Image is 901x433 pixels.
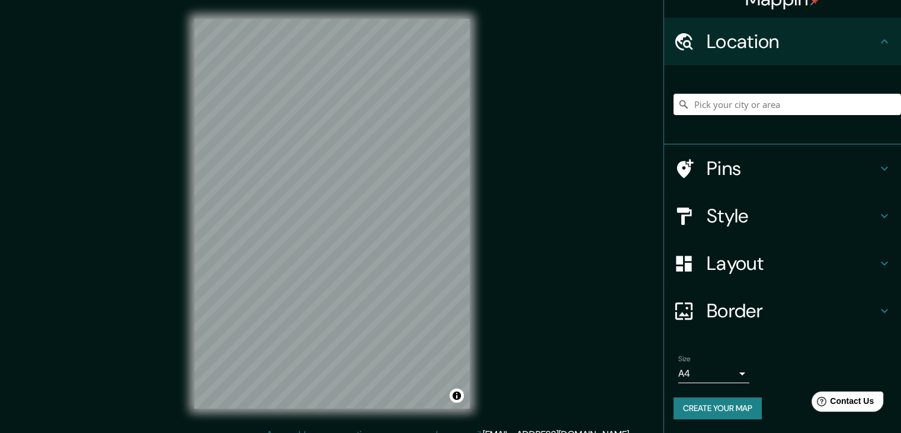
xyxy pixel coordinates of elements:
button: Toggle attribution [450,389,464,403]
button: Create your map [674,397,762,419]
h4: Location [707,30,877,53]
div: A4 [678,364,749,383]
h4: Pins [707,157,877,180]
div: Style [664,192,901,240]
div: Layout [664,240,901,287]
div: Border [664,287,901,335]
label: Size [678,354,691,364]
input: Pick your city or area [674,94,901,115]
div: Pins [664,145,901,192]
h4: Style [707,204,877,228]
div: Location [664,18,901,65]
h4: Layout [707,251,877,275]
iframe: Help widget launcher [796,387,888,420]
h4: Border [707,299,877,323]
canvas: Map [194,19,470,409]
